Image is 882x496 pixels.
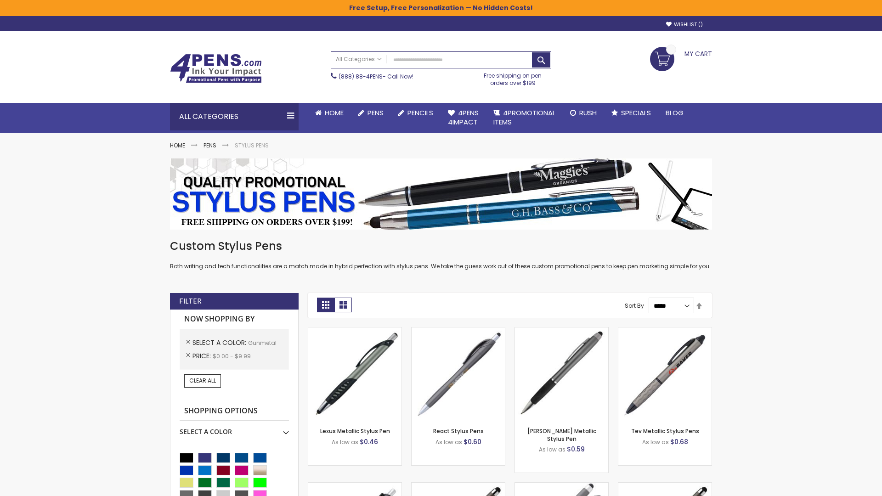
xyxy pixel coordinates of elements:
[308,327,401,421] img: Lexus Metallic Stylus Pen-Gunmetal
[579,108,597,118] span: Rush
[320,427,390,435] a: Lexus Metallic Stylus Pen
[539,445,565,453] span: As low as
[493,108,555,127] span: 4PROMOTIONAL ITEMS
[625,302,644,310] label: Sort By
[435,438,462,446] span: As low as
[308,103,351,123] a: Home
[204,141,216,149] a: Pens
[486,103,563,133] a: 4PROMOTIONALITEMS
[235,141,269,149] strong: Stylus Pens
[189,377,216,384] span: Clear All
[412,482,505,490] a: Islander Softy Metallic Gel Pen with Stylus-Gunmetal
[180,401,289,421] strong: Shopping Options
[670,437,688,446] span: $0.68
[308,327,401,335] a: Lexus Metallic Stylus Pen-Gunmetal
[170,54,262,83] img: 4Pens Custom Pens and Promotional Products
[325,108,344,118] span: Home
[631,427,699,435] a: Tev Metallic Stylus Pens
[464,437,481,446] span: $0.60
[642,438,669,446] span: As low as
[170,239,712,254] h1: Custom Stylus Pens
[192,351,213,361] span: Price
[666,21,703,28] a: Wishlist
[563,103,604,123] a: Rush
[515,327,608,335] a: Lory Metallic Stylus Pen-Gunmetal
[351,103,391,123] a: Pens
[618,327,712,421] img: Tev Metallic Stylus Pens-Gunmetal
[527,427,596,442] a: [PERSON_NAME] Metallic Stylus Pen
[618,327,712,335] a: Tev Metallic Stylus Pens-Gunmetal
[360,437,378,446] span: $0.46
[180,310,289,329] strong: Now Shopping by
[339,73,413,80] span: - Call Now!
[658,103,691,123] a: Blog
[367,108,384,118] span: Pens
[213,352,251,360] span: $0.00 - $9.99
[248,339,277,347] span: Gunmetal
[170,141,185,149] a: Home
[618,482,712,490] a: Islander Softy Metallic Gel Pen with Stylus - ColorJet Imprint-Gunmetal
[170,239,712,271] div: Both writing and tech functionalities are a match made in hybrid perfection with stylus pens. We ...
[604,103,658,123] a: Specials
[441,103,486,133] a: 4Pens4impact
[170,103,299,130] div: All Categories
[317,298,334,312] strong: Grid
[666,108,684,118] span: Blog
[412,327,505,335] a: React Stylus Pens-Gunmetal
[567,445,585,454] span: $0.59
[184,374,221,387] a: Clear All
[515,327,608,421] img: Lory Metallic Stylus Pen-Gunmetal
[170,158,712,230] img: Stylus Pens
[515,482,608,490] a: Cali Custom Stylus Gel pen-Gunmetal
[407,108,433,118] span: Pencils
[179,296,202,306] strong: Filter
[339,73,383,80] a: (888) 88-4PENS
[332,438,358,446] span: As low as
[308,482,401,490] a: Souvenir® Anthem Stylus Pen-Gunmetal
[180,421,289,436] div: Select A Color
[621,108,651,118] span: Specials
[391,103,441,123] a: Pencils
[475,68,552,87] div: Free shipping on pen orders over $199
[412,327,505,421] img: React Stylus Pens-Gunmetal
[433,427,484,435] a: React Stylus Pens
[192,338,248,347] span: Select A Color
[331,52,386,67] a: All Categories
[448,108,479,127] span: 4Pens 4impact
[336,56,382,63] span: All Categories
